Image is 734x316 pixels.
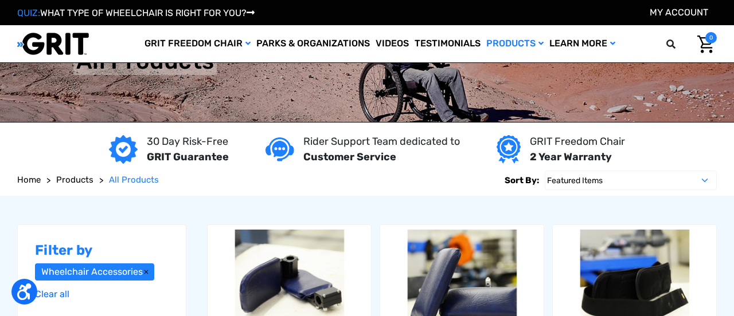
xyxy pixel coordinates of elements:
[697,35,714,53] img: Cart
[483,25,546,62] a: Products
[147,151,229,163] strong: GRIT Guarantee
[689,32,717,56] a: Cart with 0 items
[530,151,612,163] strong: 2 Year Warranty
[147,134,229,149] p: 30 Day Risk-Free
[17,7,255,18] a: QUIZ:WHAT TYPE OF WHEELCHAIR IS RIGHT FOR YOU?
[253,25,373,62] a: Parks & Organizations
[17,32,89,56] img: GRIT All-Terrain Wheelchair and Mobility Equipment
[56,175,93,185] span: Products
[109,135,138,164] img: GRIT Guarantee
[705,32,717,44] span: 0
[303,134,460,149] p: Rider Support Team dedicated to
[35,242,169,259] h2: Filter by
[109,175,159,185] span: All Products
[17,175,41,185] span: Home
[35,263,154,281] a: Wheelchair Accessories
[650,7,708,18] a: Account
[142,25,253,62] a: GRIT Freedom Chair
[109,173,159,187] a: All Products
[412,25,483,62] a: Testimonials
[266,137,294,161] img: Customer service
[373,25,412,62] a: Videos
[505,171,539,190] label: Sort By:
[56,173,93,187] a: Products
[17,7,40,18] span: QUIZ:
[671,32,689,56] input: Search
[530,134,625,149] p: GRIT Freedom Chair
[35,289,69,299] a: Clear all
[497,135,520,164] img: Year warranty
[546,25,618,62] a: Learn More
[17,173,41,187] a: Home
[303,151,396,163] strong: Customer Service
